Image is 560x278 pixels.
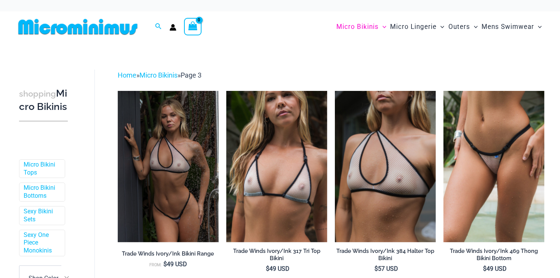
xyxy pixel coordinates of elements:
[226,91,327,242] a: Trade Winds IvoryInk 317 Top 01Trade Winds IvoryInk 317 Top 469 Thong 03Trade Winds IvoryInk 317 ...
[483,265,486,272] span: $
[24,161,59,177] a: Micro Bikini Tops
[446,15,480,38] a: OutersMenu ToggleMenu Toggle
[118,91,219,242] img: Trade Winds IvoryInk 384 Top 453 Micro 04
[19,87,68,113] h3: Micro Bikinis
[118,250,219,260] a: Trade Winds Ivory/Ink Bikini Range
[163,261,167,268] span: $
[24,231,59,255] a: Sexy One Piece Monokinis
[266,265,290,272] bdi: 49 USD
[155,22,162,32] a: Search icon link
[118,91,219,242] a: Trade Winds IvoryInk 384 Top 453 Micro 04Trade Winds IvoryInk 384 Top 469 Thong 03Trade Winds Ivo...
[24,184,59,200] a: Micro Bikini Bottoms
[181,71,202,79] span: Page 3
[226,248,327,265] a: Trade Winds Ivory/Ink 317 Tri Top Bikini
[443,91,544,242] a: Trade Winds IvoryInk 469 Thong 01Trade Winds IvoryInk 317 Top 469 Thong 06Trade Winds IvoryInk 31...
[336,17,379,37] span: Micro Bikinis
[184,18,202,35] a: View Shopping Cart, empty
[163,261,187,268] bdi: 49 USD
[266,265,269,272] span: $
[483,265,507,272] bdi: 49 USD
[480,15,544,38] a: Mens SwimwearMenu ToggleMenu Toggle
[333,14,545,40] nav: Site Navigation
[470,17,478,37] span: Menu Toggle
[388,15,446,38] a: Micro LingerieMenu ToggleMenu Toggle
[335,248,436,265] a: Trade Winds Ivory/Ink 384 Halter Top Bikini
[335,91,436,242] img: Trade Winds IvoryInk 384 Top 01
[379,17,386,37] span: Menu Toggle
[170,24,176,31] a: Account icon link
[226,248,327,262] h2: Trade Winds Ivory/Ink 317 Tri Top Bikini
[149,262,162,267] span: From:
[334,15,388,38] a: Micro BikinisMenu ToggleMenu Toggle
[139,71,178,79] a: Micro Bikinis
[482,17,534,37] span: Mens Swimwear
[443,248,544,262] h2: Trade Winds Ivory/Ink 469 Thong Bikini Bottom
[15,18,141,35] img: MM SHOP LOGO FLAT
[226,91,327,242] img: Trade Winds IvoryInk 317 Top 01
[374,265,398,272] bdi: 57 USD
[335,248,436,262] h2: Trade Winds Ivory/Ink 384 Halter Top Bikini
[118,250,219,257] h2: Trade Winds Ivory/Ink Bikini Range
[534,17,542,37] span: Menu Toggle
[19,89,56,98] span: shopping
[437,17,444,37] span: Menu Toggle
[335,91,436,242] a: Trade Winds IvoryInk 384 Top 01Trade Winds IvoryInk 384 Top 469 Thong 03Trade Winds IvoryInk 384 ...
[118,71,136,79] a: Home
[443,91,544,242] img: Trade Winds IvoryInk 469 Thong 01
[374,265,378,272] span: $
[443,248,544,265] a: Trade Winds Ivory/Ink 469 Thong Bikini Bottom
[448,17,470,37] span: Outers
[118,71,202,79] span: » »
[390,17,437,37] span: Micro Lingerie
[24,208,59,224] a: Sexy Bikini Sets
